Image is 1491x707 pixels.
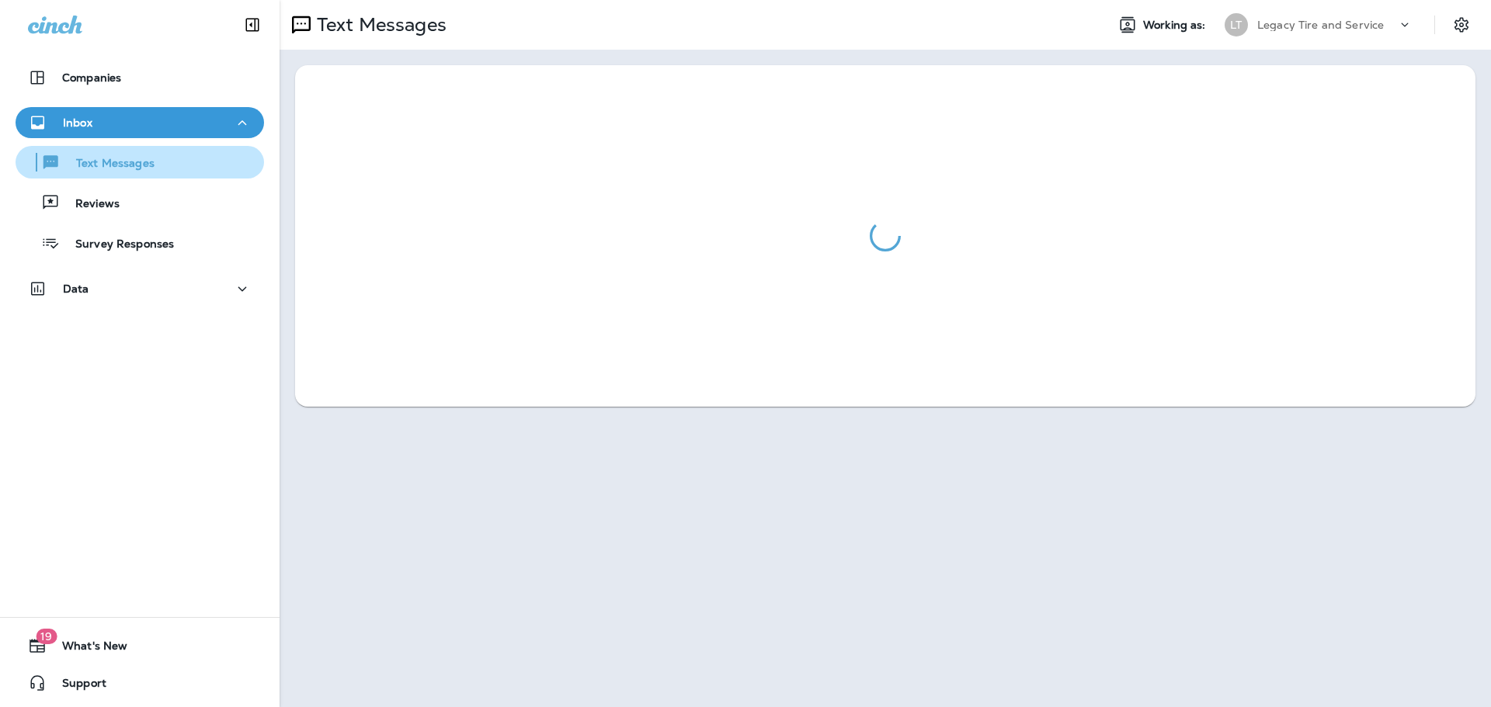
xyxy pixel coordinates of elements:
p: Reviews [60,197,120,212]
button: Support [16,667,264,698]
span: Support [47,677,106,695]
p: Legacy Tire and Service [1257,19,1384,31]
p: Companies [62,71,121,84]
button: Reviews [16,186,264,219]
button: Settings [1448,11,1475,39]
button: 19What's New [16,630,264,661]
span: 19 [36,629,57,644]
button: Survey Responses [16,227,264,259]
span: What's New [47,639,127,658]
div: LT [1225,13,1248,36]
p: Inbox [63,116,92,129]
button: Inbox [16,107,264,138]
span: Working as: [1143,19,1209,32]
button: Companies [16,62,264,93]
button: Text Messages [16,146,264,178]
p: Text Messages [311,13,447,36]
p: Survey Responses [60,237,174,252]
p: Text Messages [61,157,155,172]
button: Collapse Sidebar [231,9,274,40]
button: Data [16,273,264,304]
p: Data [63,282,89,295]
